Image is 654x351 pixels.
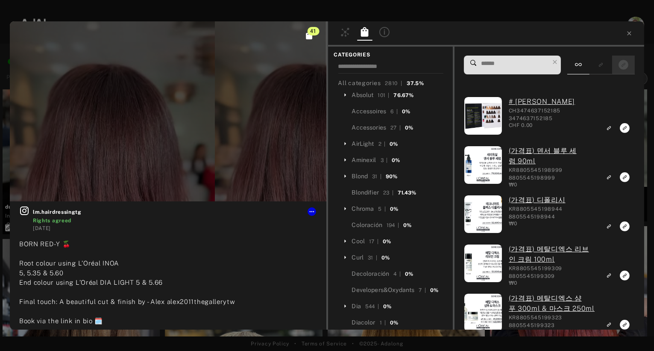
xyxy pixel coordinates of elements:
img: 8805545199309_EN_1.jpg [458,245,508,282]
div: 0% [392,156,400,164]
button: Link to exact product [617,122,633,134]
div: 0% [390,140,398,148]
time: 2025-06-03T20:02:20.000Z [33,225,51,231]
button: Link to exact product [617,270,633,281]
div: 71.43% [398,189,416,197]
div: Chroma [352,204,374,213]
div: ₩0 [509,220,596,227]
div: 0% [405,270,413,278]
button: Show only similar products linked [593,59,609,71]
div: 0% [390,205,398,213]
button: Show only exact products linked [616,59,631,71]
div: KR8805545198999 8805545198999 [509,166,596,181]
div: 0% [430,286,438,294]
div: 0% [381,254,390,262]
button: Link to similar product [601,122,617,134]
span: lm.hairdressingtg [33,208,317,216]
div: KR8805545199323 8805545199323 [509,314,596,328]
div: 1 | [380,319,386,327]
button: Link to similar product [601,171,617,183]
div: CH3474637152185 3474637152185 [509,107,596,121]
div: 2810 | [385,80,402,87]
img: 8805545198944_EN_1.jpg [458,195,508,233]
div: AirLight [352,139,374,148]
div: ₩0 [509,181,596,189]
button: Link to exact product [617,171,633,183]
div: Dia [352,302,361,311]
img: 3474637152185_EN_1.png [464,97,502,135]
button: Link to similar product [601,270,617,281]
a: (ada-lorealpro-177) (가격표) 덴서 블루 세럼 90ml: KR8805545198999 8805545198999 [509,146,596,166]
div: 0% [403,221,411,229]
div: 5 | [378,205,386,213]
div: 31 | [372,173,381,180]
img: 8805545199323_EN_1.jpg [458,294,508,331]
button: Link to exact product [617,221,633,232]
div: 0% [405,124,413,132]
div: 0% [402,108,410,115]
iframe: Chat Widget [611,310,654,351]
div: Diacolor [352,318,375,327]
img: 8805545198999_EN_1.jpg [458,146,508,184]
span: Rights agreed [33,218,71,224]
a: (ada-lorealpro-56) (가격표) 메탈디엑스 리브인 크림 100ml: KR8805545199309 8805545199309 [509,244,596,265]
div: 31 | [368,254,377,262]
div: 90% [386,173,397,180]
a: (ada-lorealpro-4006) # iNOA Farbkarte: CH3474637152185 3474637152185 [509,97,596,107]
div: 0% [383,238,391,245]
div: 27 | [390,124,401,132]
div: Curl [352,253,364,262]
div: ₩0 [509,328,596,336]
div: Aminexil [352,156,376,165]
div: 0% [390,319,398,327]
div: 2 | [378,140,386,148]
div: 0% [383,303,391,310]
button: Link to similar product [601,319,617,330]
div: Decoloración [352,269,390,278]
div: 544 | [365,303,379,310]
div: Cool [352,237,365,246]
div: CHF 0.00 [509,121,596,129]
div: All categories [338,79,424,88]
span: CATEGORIES [334,51,447,59]
div: Blond [352,172,368,181]
div: 3 | [381,156,388,164]
div: 101 | [378,91,390,99]
div: Developers&Oxydants [352,286,415,295]
div: Accessories [352,123,387,132]
div: 37.5% [407,80,424,87]
div: KR8805545198944 8805545198944 [509,205,596,220]
div: 23 | [383,189,393,197]
div: 4 | [393,270,401,278]
div: 17 | [369,238,378,245]
span: BORN RED-Y 🍒 Root colour using L’Oréal INOA 5, 5.35 & 5.60 End colour using L’Oréal DIA LIGHT 5 &... [19,240,235,344]
span: Click to see all exact linked products [305,31,314,40]
div: Coloración [352,221,383,230]
a: (ada-lorealpro-1975) (가격표) 메탈디엑스 샴푸 300ml & 마스크 250ml: KR8805545199323 8805545199323 [509,293,596,314]
div: 7 | [419,286,426,294]
span: 41 [308,27,319,35]
div: KR8805545199309 8805545199309 [509,265,596,279]
div: 6 | [390,108,398,115]
button: Link to similar product [601,221,617,232]
div: Blondifier [352,188,379,197]
div: Accessoires [352,107,387,116]
div: 194 | [387,221,399,229]
div: Absolut [352,91,374,100]
div: ₩0 [509,279,596,287]
a: (ada-lorealpro-1866) (가격표) 디폴리시: KR8805545198944 8805545198944 [509,195,596,205]
div: 76.67% [393,91,414,99]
